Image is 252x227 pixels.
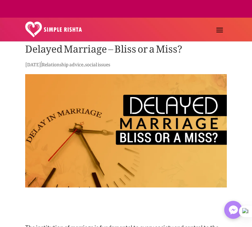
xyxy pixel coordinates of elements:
[42,57,83,69] a: Relationship advice
[25,37,227,59] h1: Delayed Marriage – Bliss or a Miss?
[25,57,41,69] span: [DATE]
[227,203,240,217] img: Messenger
[25,59,227,72] p: | ,
[25,74,227,187] img: Delayed-Marriage-Bliss-or-a-Miss
[85,57,110,69] a: social issues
